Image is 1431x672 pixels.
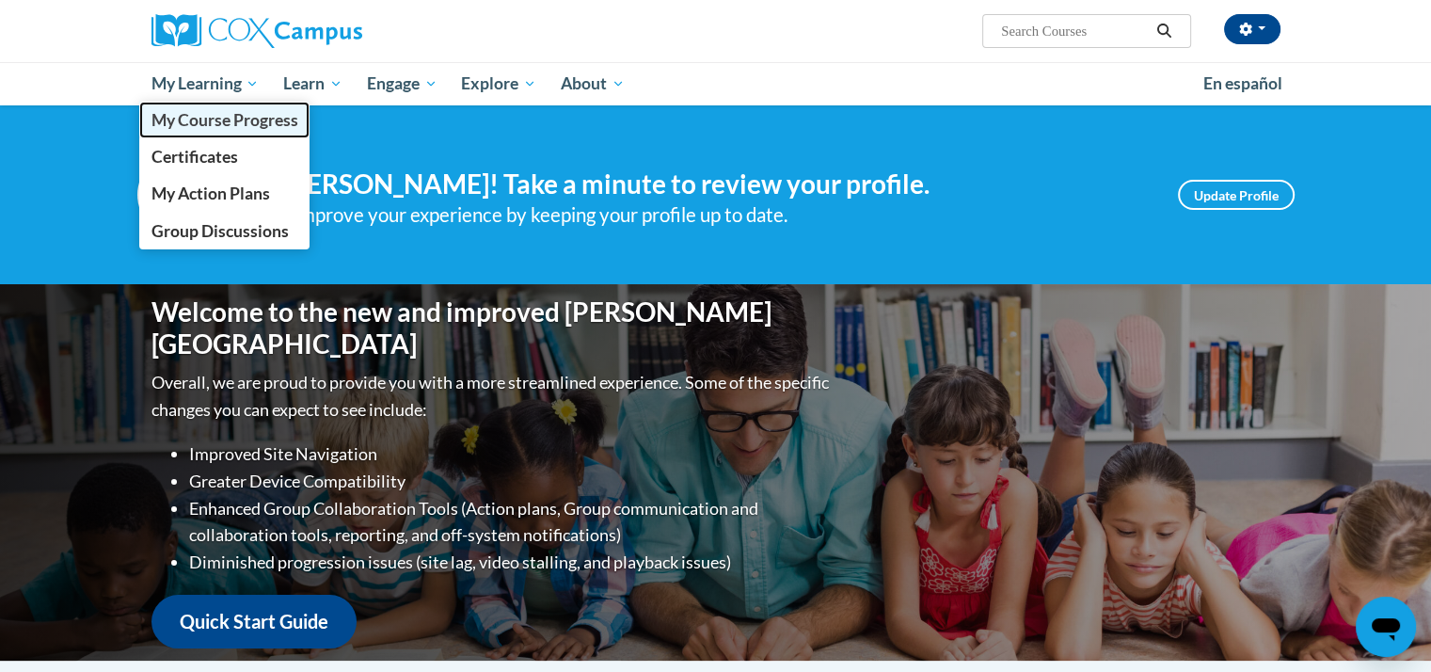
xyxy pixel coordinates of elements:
[151,110,297,130] span: My Course Progress
[250,168,1150,200] h4: Hi [PERSON_NAME]! Take a minute to review your profile.
[189,549,834,576] li: Diminished progression issues (site lag, video stalling, and playback issues)
[151,221,288,241] span: Group Discussions
[151,72,259,95] span: My Learning
[250,200,1150,231] div: Help improve your experience by keeping your profile up to date.
[355,62,450,105] a: Engage
[189,440,834,468] li: Improved Site Navigation
[151,296,834,360] h1: Welcome to the new and improved [PERSON_NAME][GEOGRAPHIC_DATA]
[139,62,272,105] a: My Learning
[151,14,509,48] a: Cox Campus
[189,468,834,495] li: Greater Device Compatibility
[151,147,237,167] span: Certificates
[151,184,269,203] span: My Action Plans
[999,20,1150,42] input: Search Courses
[189,495,834,550] li: Enhanced Group Collaboration Tools (Action plans, Group communication and collaboration tools, re...
[461,72,536,95] span: Explore
[151,369,834,424] p: Overall, we are proud to provide you with a more streamlined experience. Some of the specific cha...
[139,175,310,212] a: My Action Plans
[1191,64,1295,104] a: En español
[137,152,222,237] img: Profile Image
[449,62,549,105] a: Explore
[1356,597,1416,657] iframe: Button to launch messaging window
[139,213,310,249] a: Group Discussions
[561,72,625,95] span: About
[1178,180,1295,210] a: Update Profile
[283,72,342,95] span: Learn
[549,62,637,105] a: About
[151,595,357,648] a: Quick Start Guide
[1150,20,1178,42] button: Search
[1224,14,1280,44] button: Account Settings
[139,102,310,138] a: My Course Progress
[367,72,437,95] span: Engage
[123,62,1309,105] div: Main menu
[139,138,310,175] a: Certificates
[151,14,362,48] img: Cox Campus
[1203,73,1282,93] span: En español
[271,62,355,105] a: Learn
